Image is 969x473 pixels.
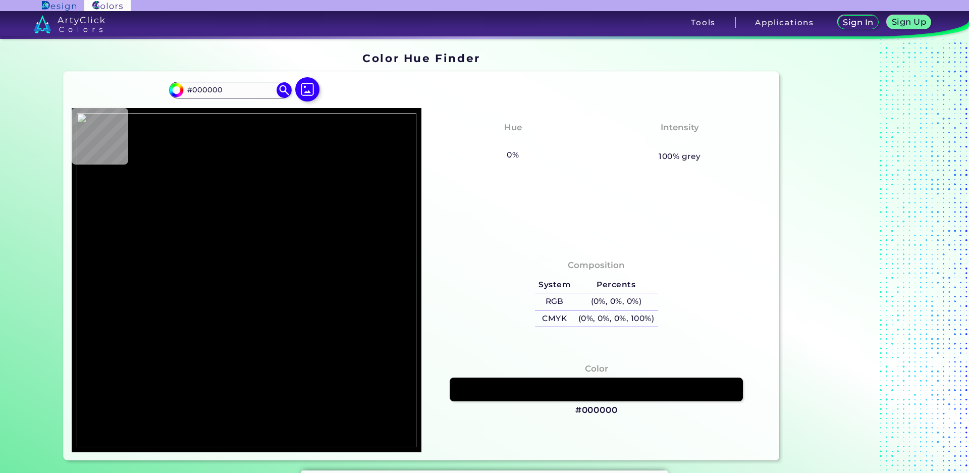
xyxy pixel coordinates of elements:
[574,277,658,293] h5: Percents
[575,404,618,416] h3: #000000
[585,361,608,376] h4: Color
[503,148,523,162] h5: 0%
[362,50,480,66] h1: Color Hue Finder
[844,19,872,26] h5: Sign In
[496,136,530,148] h3: None
[755,19,814,26] h3: Applications
[839,16,877,29] a: Sign In
[535,293,574,310] h5: RGB
[893,18,925,26] h5: Sign Up
[659,150,701,163] h5: 100% grey
[661,120,699,135] h4: Intensity
[574,293,658,310] h5: (0%, 0%, 0%)
[42,1,76,11] img: ArtyClick Design logo
[568,258,625,273] h4: Composition
[535,310,574,327] h5: CMYK
[574,310,658,327] h5: (0%, 0%, 0%, 100%)
[783,48,909,464] iframe: Advertisement
[663,136,696,148] h3: None
[504,120,522,135] h4: Hue
[295,77,319,101] img: icon picture
[889,16,929,29] a: Sign Up
[277,82,292,97] img: icon search
[183,83,277,97] input: type color..
[691,19,716,26] h3: Tools
[77,113,416,447] img: 24b41b46-4078-4d9b-812c-3968f35902f4
[34,15,105,33] img: logo_artyclick_colors_white.svg
[535,277,574,293] h5: System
